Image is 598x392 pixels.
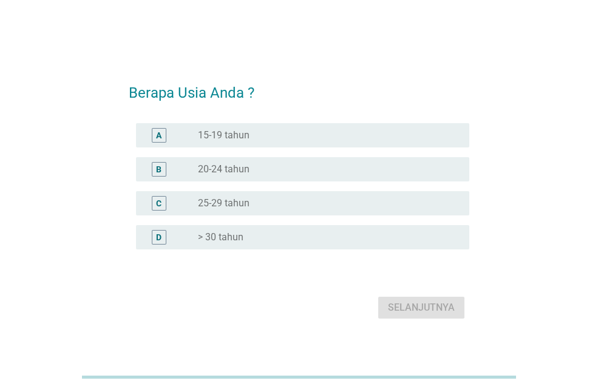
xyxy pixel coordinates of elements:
[198,129,250,141] label: 15-19 tahun
[156,231,161,244] div: D
[156,129,161,142] div: A
[198,231,243,243] label: > 30 tahun
[198,197,250,209] label: 25-29 tahun
[129,70,469,104] h2: Berapa Usia Anda ?
[156,163,161,176] div: B
[156,197,161,210] div: C
[198,163,250,175] label: 20-24 tahun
